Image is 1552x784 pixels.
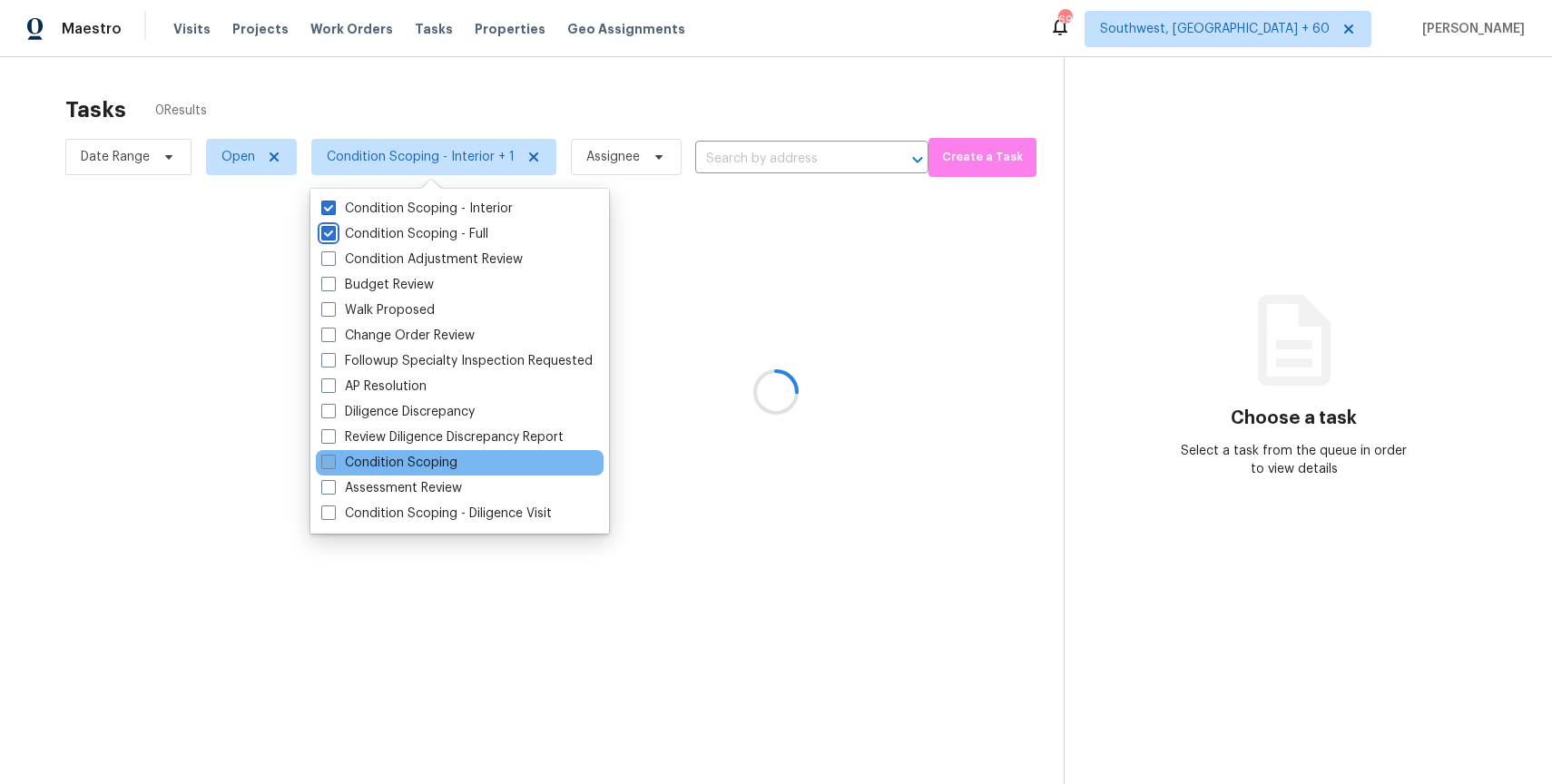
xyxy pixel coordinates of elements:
label: Followup Specialty Inspection Requested [321,352,593,370]
label: Condition Scoping - Interior [321,200,513,218]
label: Diligence Discrepancy [321,403,475,421]
div: 694 [1058,11,1071,29]
label: Walk Proposed [321,301,435,319]
label: Change Order Review [321,327,475,345]
label: Assessment Review [321,479,462,497]
label: Condition Adjustment Review [321,250,523,269]
label: Review Diligence Discrepancy Report [321,428,564,446]
label: Budget Review [321,276,434,294]
label: AP Resolution [321,377,427,396]
label: Condition Scoping - Diligence Visit [321,505,552,523]
label: Condition Scoping - Full [321,225,488,243]
label: Condition Scoping [321,454,457,472]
